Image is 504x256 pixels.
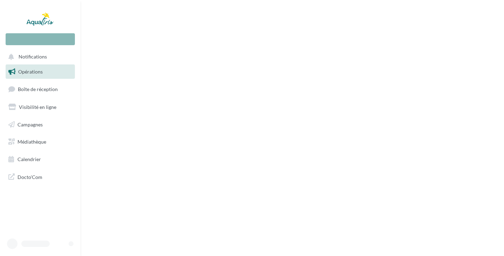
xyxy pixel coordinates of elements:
[4,82,76,97] a: Boîte de réception
[17,172,42,181] span: Docto'Com
[4,152,76,167] a: Calendrier
[17,139,46,145] span: Médiathèque
[17,156,41,162] span: Calendrier
[4,117,76,132] a: Campagnes
[18,69,43,75] span: Opérations
[4,169,76,184] a: Docto'Com
[19,104,56,110] span: Visibilité en ligne
[17,121,43,127] span: Campagnes
[4,100,76,115] a: Visibilité en ligne
[6,33,75,45] div: Nouvelle campagne
[19,54,47,60] span: Notifications
[18,86,58,92] span: Boîte de réception
[4,64,76,79] a: Opérations
[4,134,76,149] a: Médiathèque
